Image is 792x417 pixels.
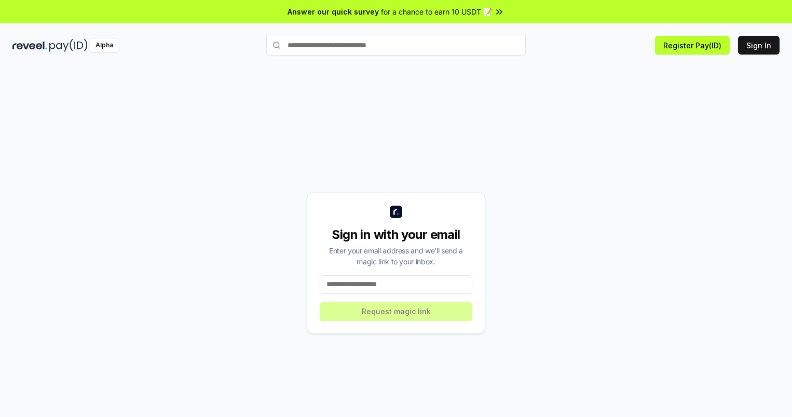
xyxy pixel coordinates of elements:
span: Answer our quick survey [288,6,379,17]
img: logo_small [390,206,402,218]
div: Sign in with your email [320,226,472,243]
button: Register Pay(ID) [655,36,730,55]
span: for a chance to earn 10 USDT 📝 [381,6,492,17]
img: pay_id [49,39,88,52]
img: reveel_dark [12,39,47,52]
div: Alpha [90,39,119,52]
div: Enter your email address and we’ll send a magic link to your inbox. [320,245,472,267]
button: Sign In [738,36,780,55]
